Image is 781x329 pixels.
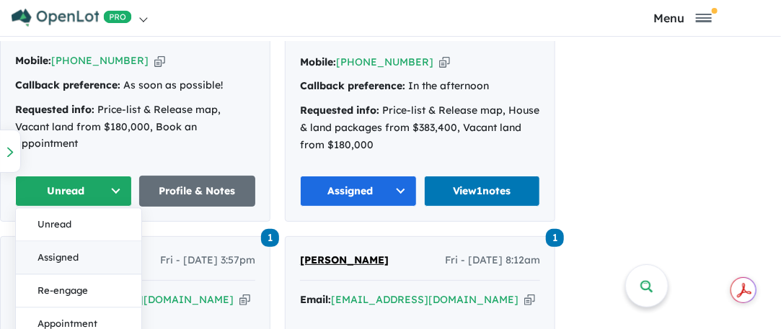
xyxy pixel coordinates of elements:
button: Unread [15,176,132,207]
button: Copy [239,292,250,307]
button: Unread [16,208,141,241]
strong: Callback preference: [300,79,405,92]
strong: Requested info: [15,103,94,116]
a: View1notes [424,176,541,207]
button: Toggle navigation [588,11,777,24]
a: [EMAIL_ADDRESS][DOMAIN_NAME] [331,293,519,306]
button: Assigned [300,176,417,207]
a: 1 [546,227,564,247]
button: Copy [154,53,165,68]
a: 1 [261,227,279,247]
span: Fri - [DATE] 8:12am [445,252,540,269]
button: Copy [524,292,535,307]
strong: Callback preference: [15,78,120,91]
strong: Mobile: [15,54,51,67]
span: Fri - [DATE] 3:57pm [160,252,255,269]
a: Profile & Notes [139,176,256,207]
button: Copy [439,55,450,70]
span: [PERSON_NAME] [300,253,389,266]
img: Openlot PRO Logo White [12,9,132,27]
a: [PHONE_NUMBER] [51,54,149,67]
button: Assigned [16,241,141,274]
div: Price-list & Release map, House & land packages from $383,400, Vacant land from $180,000 [300,102,540,153]
strong: Mobile: [300,55,336,68]
div: Price-list & Release map, Vacant land from $180,000, Book an appointment [15,102,255,153]
div: As soon as possible! [15,77,255,94]
a: [PHONE_NUMBER] [336,55,433,68]
strong: Email: [300,293,331,306]
span: 1 [546,229,564,247]
span: 1 [261,229,279,247]
div: In the afternoon [300,78,540,95]
a: [PERSON_NAME] [300,252,389,269]
button: Re-engage [16,274,141,307]
strong: Requested info: [300,104,379,117]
